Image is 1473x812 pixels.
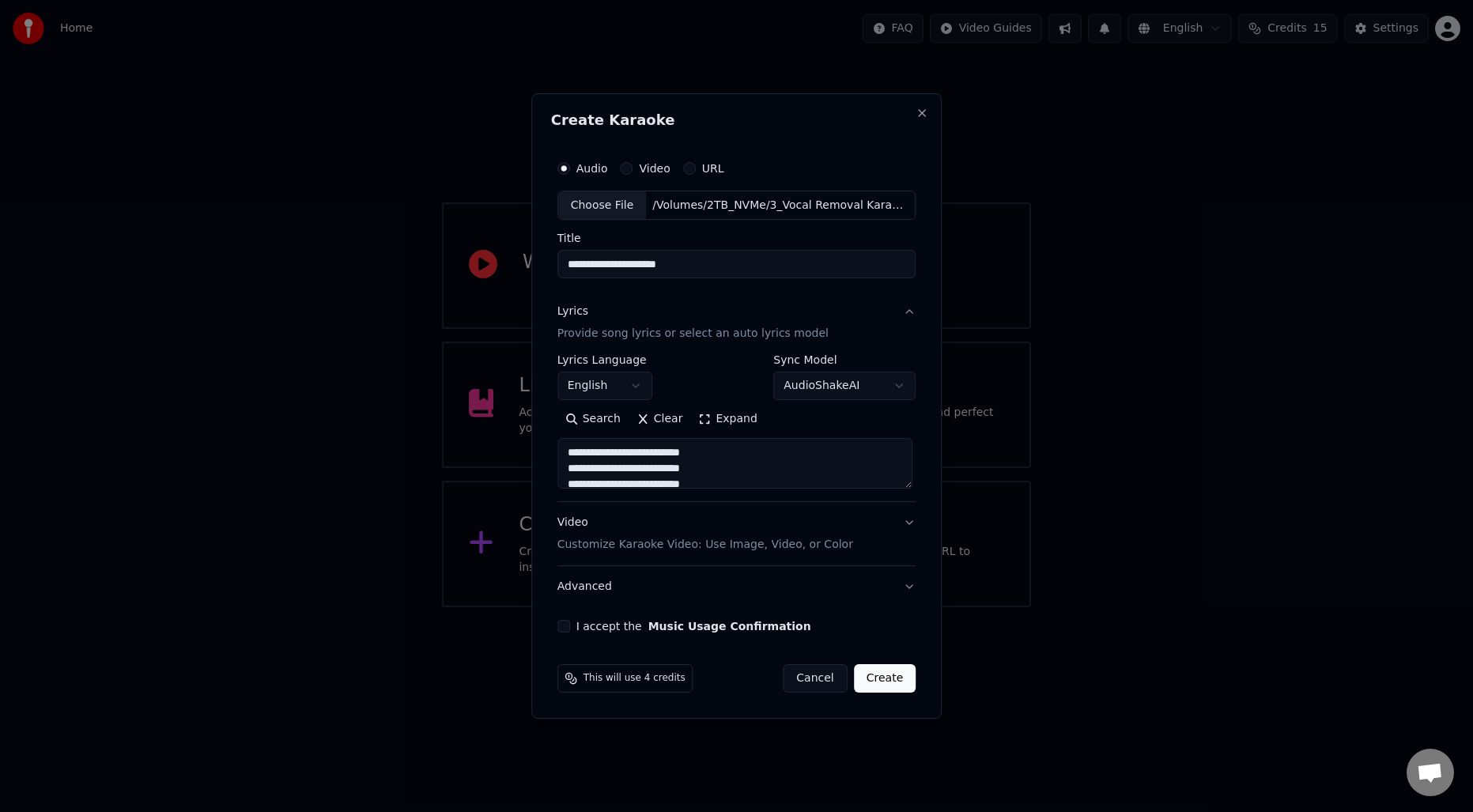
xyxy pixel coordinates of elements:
[557,503,916,566] button: VideoCustomize Karaoke Video: Use Image, Video, or Color
[646,198,915,213] div: /Volumes/2TB_NVMe/3_Vocal Removal Karaoke Projects/1_WorkingFiles/1_SourceFiles/Drowning Pool - B...
[557,516,853,553] div: Video
[702,163,724,174] label: URL
[690,407,765,432] button: Expand
[557,233,916,244] label: Title
[640,163,670,174] label: Video
[557,355,652,366] label: Lyrics Language
[648,621,811,632] button: I accept the
[557,327,829,342] p: Provide song lyrics or select an auto lyrics model
[854,664,916,693] button: Create
[557,566,916,607] button: Advanced
[558,191,647,220] div: Choose File
[576,163,608,174] label: Audio
[629,407,691,432] button: Clear
[557,355,916,502] div: LyricsProvide song lyrics or select an auto lyrics model
[557,292,916,355] button: LyricsProvide song lyrics or select an auto lyrics model
[576,621,811,632] label: I accept the
[783,664,847,693] button: Cancel
[551,113,923,127] h2: Create Karaoke
[584,672,686,685] span: This will use 4 credits
[557,537,853,553] p: Customize Karaoke Video: Use Image, Video, or Color
[557,407,629,432] button: Search
[773,355,916,366] label: Sync Model
[557,304,588,320] div: Lyrics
